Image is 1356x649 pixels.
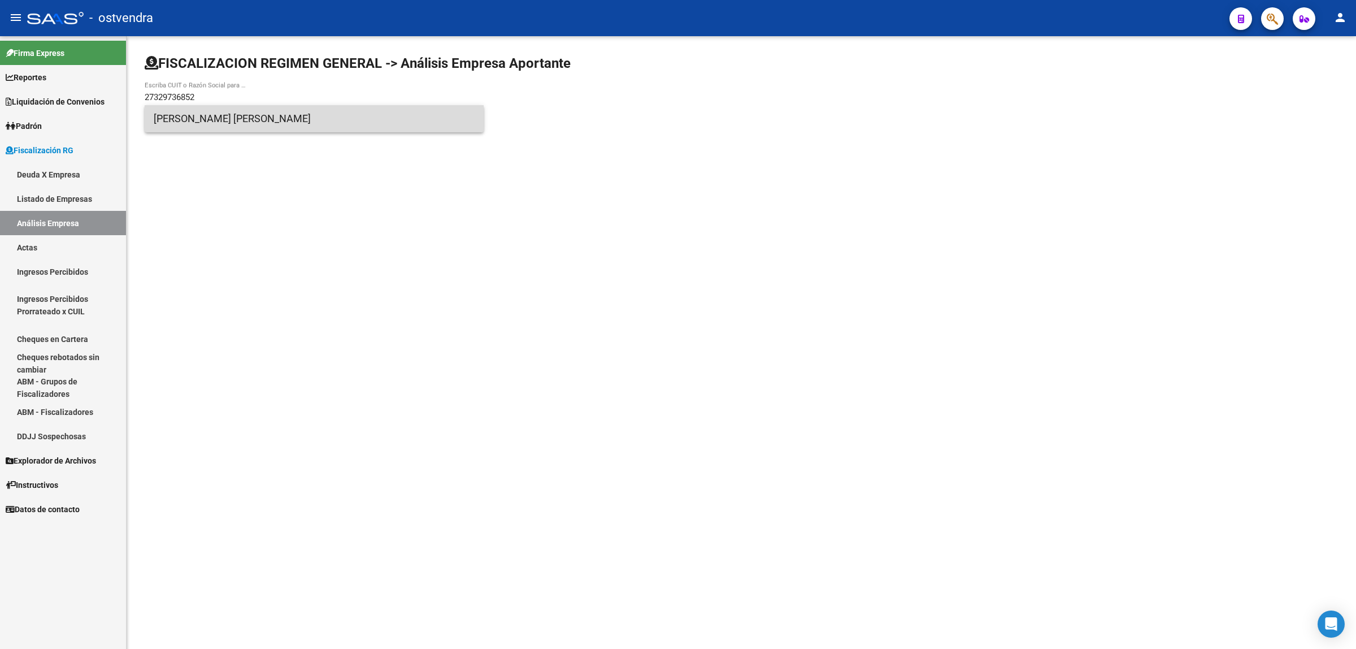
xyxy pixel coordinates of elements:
[6,479,58,491] span: Instructivos
[6,455,96,467] span: Explorador de Archivos
[6,71,46,84] span: Reportes
[154,105,475,132] span: [PERSON_NAME] [PERSON_NAME]
[1333,11,1347,24] mat-icon: person
[6,120,42,132] span: Padrón
[89,6,153,31] span: - ostvendra
[6,47,64,59] span: Firma Express
[145,54,571,72] h1: FISCALIZACION REGIMEN GENERAL -> Análisis Empresa Aportante
[6,96,105,108] span: Liquidación de Convenios
[9,11,23,24] mat-icon: menu
[1318,611,1345,638] div: Open Intercom Messenger
[6,144,73,157] span: Fiscalización RG
[6,503,80,516] span: Datos de contacto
